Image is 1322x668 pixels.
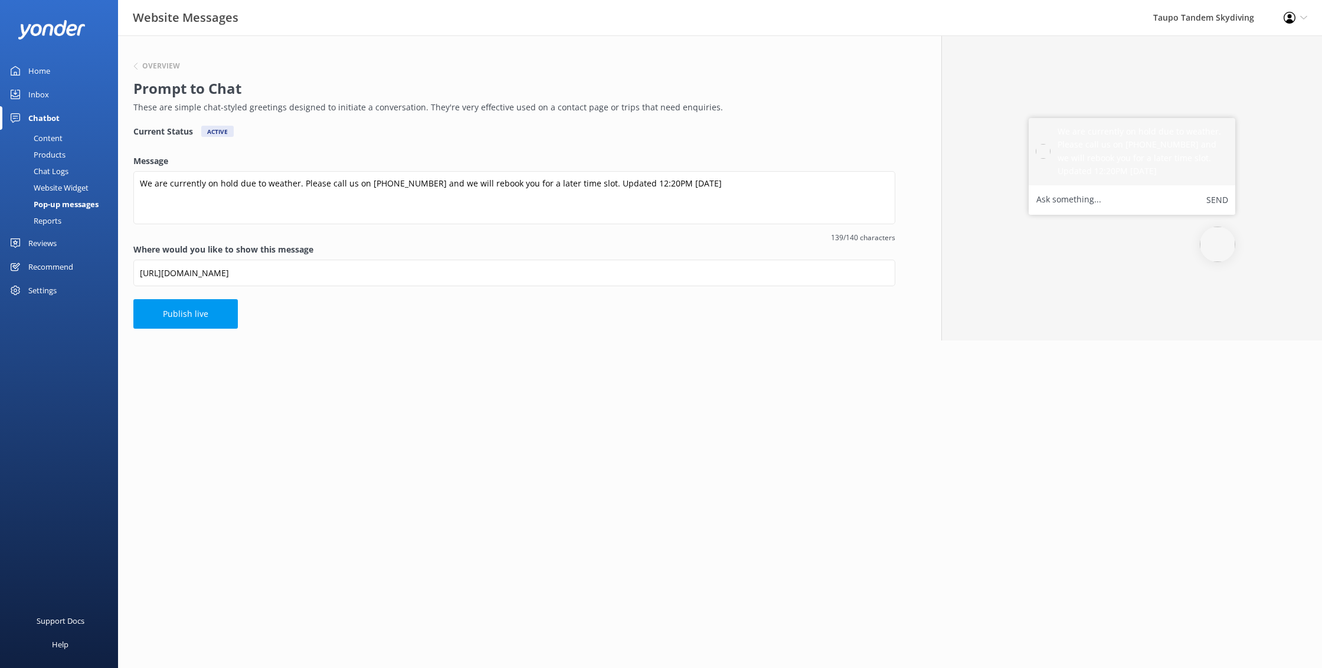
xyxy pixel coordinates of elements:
div: Reviews [28,231,57,255]
a: Website Widget [7,179,118,196]
h3: Website Messages [133,8,238,27]
button: Send [1206,192,1228,208]
div: Content [7,130,63,146]
a: Products [7,146,118,163]
div: Pop-up messages [7,196,99,212]
div: Reports [7,212,61,229]
a: Content [7,130,118,146]
p: These are simple chat-styled greetings designed to initiate a conversation. They're very effectiv... [133,101,889,114]
input: https://www.example.com/page [133,260,895,286]
div: Home [28,59,50,83]
button: Publish live [133,299,238,329]
h4: Current Status [133,126,193,137]
div: Active [201,126,234,137]
label: Message [133,155,895,168]
div: Settings [28,279,57,302]
div: Help [52,633,68,656]
div: Chat Logs [7,163,68,179]
label: Ask something... [1036,192,1101,208]
h6: Overview [142,63,180,70]
h5: We are currently on hold due to weather. Please call us on [PHONE_NUMBER] and we will rebook you ... [1058,125,1228,178]
span: 139/140 characters [133,232,895,243]
div: Recommend [28,255,73,279]
div: Inbox [28,83,49,106]
div: Website Widget [7,179,89,196]
a: Pop-up messages [7,196,118,212]
textarea: We are currently on hold due to weather. Please call us on [PHONE_NUMBER] and we will rebook you ... [133,171,895,224]
a: Chat Logs [7,163,118,179]
button: Overview [133,63,180,70]
h2: Prompt to Chat [133,77,889,100]
div: Products [7,146,66,163]
img: yonder-white-logo.png [18,20,86,40]
div: Support Docs [37,609,84,633]
a: Reports [7,212,118,229]
div: Chatbot [28,106,60,130]
label: Where would you like to show this message [133,243,895,256]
